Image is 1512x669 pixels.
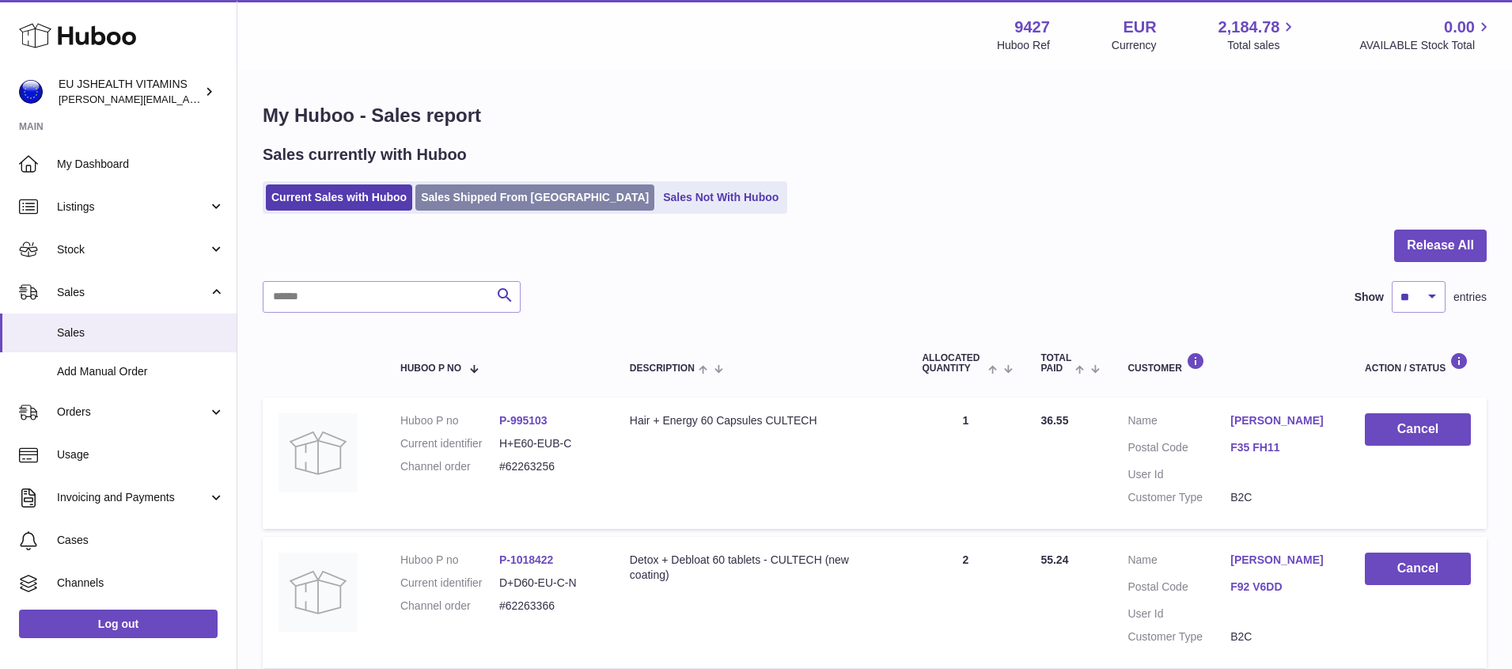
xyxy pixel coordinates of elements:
[1127,440,1230,459] dt: Postal Code
[630,413,891,428] div: Hair + Energy 60 Capsules CULTECH
[630,363,695,374] span: Description
[1127,606,1230,621] dt: User Id
[1040,553,1068,566] span: 55.24
[499,576,598,591] dd: D+D60-EU-C-N
[1014,17,1050,38] strong: 9427
[19,80,43,104] img: laura@jessicasepel.com
[59,93,317,105] span: [PERSON_NAME][EMAIL_ADDRESS][DOMAIN_NAME]
[1218,17,1280,38] span: 2,184.78
[400,576,499,591] dt: Current identifier
[1227,38,1298,53] span: Total sales
[1127,413,1230,432] dt: Name
[499,436,598,451] dd: H+E60-EUB-C
[1127,580,1230,599] dt: Postal Code
[1230,553,1333,568] a: [PERSON_NAME]
[1444,17,1475,38] span: 0.00
[1112,38,1157,53] div: Currency
[1127,553,1230,572] dt: Name
[400,436,499,451] dt: Current identifier
[1127,629,1230,644] dt: Customer Type
[1127,352,1333,374] div: Customer
[57,576,225,591] span: Channels
[499,414,548,427] a: P-995103
[1355,290,1384,305] label: Show
[906,537,1025,668] td: 2
[400,599,499,614] dt: Channel order
[57,242,208,257] span: Stock
[1218,17,1298,53] a: 2,184.78 Total sales
[57,490,208,505] span: Invoicing and Payments
[922,353,984,374] span: ALLOCATED Quantity
[1230,413,1333,428] a: [PERSON_NAME]
[499,553,554,566] a: P-1018422
[1365,553,1471,585] button: Cancel
[1365,413,1471,446] button: Cancel
[1230,440,1333,455] a: F35 FH11
[57,325,225,340] span: Sales
[906,397,1025,529] td: 1
[57,364,225,379] span: Add Manual Order
[1040,414,1068,427] span: 36.55
[19,610,218,638] a: Log out
[657,184,784,211] a: Sales Not With Huboo
[1453,290,1487,305] span: entries
[1359,38,1493,53] span: AVAILABLE Stock Total
[1230,490,1333,505] dd: B2C
[400,553,499,568] dt: Huboo P no
[1230,580,1333,595] a: F92 V6DD
[57,285,208,300] span: Sales
[1365,352,1471,374] div: Action / Status
[279,553,358,632] img: no-photo.jpg
[57,533,225,548] span: Cases
[415,184,654,211] a: Sales Shipped From [GEOGRAPHIC_DATA]
[1127,490,1230,505] dt: Customer Type
[263,144,467,165] h2: Sales currently with Huboo
[400,363,461,374] span: Huboo P no
[57,405,208,420] span: Orders
[1040,353,1071,374] span: Total paid
[499,459,598,474] dd: #62263256
[400,413,499,428] dt: Huboo P no
[630,553,891,583] div: Detox + Debloat 60 tablets - CULTECH (new coating)
[1127,467,1230,482] dt: User Id
[1394,230,1487,262] button: Release All
[400,459,499,474] dt: Channel order
[57,447,225,462] span: Usage
[499,599,598,614] dd: #62263366
[57,200,208,215] span: Listings
[59,77,201,107] div: EU JSHEALTH VITAMINS
[266,184,412,211] a: Current Sales with Huboo
[997,38,1050,53] div: Huboo Ref
[1230,629,1333,644] dd: B2C
[263,103,1487,128] h1: My Huboo - Sales report
[279,413,358,492] img: no-photo.jpg
[57,157,225,172] span: My Dashboard
[1359,17,1493,53] a: 0.00 AVAILABLE Stock Total
[1123,17,1156,38] strong: EUR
